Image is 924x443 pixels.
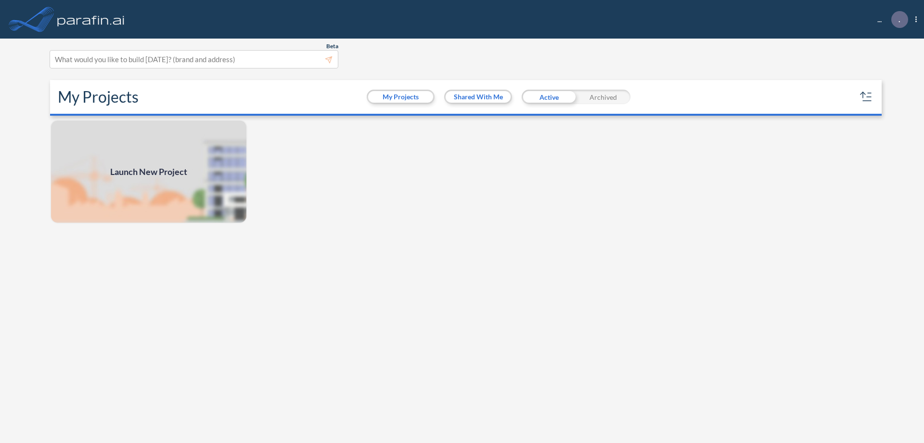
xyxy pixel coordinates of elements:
[368,91,433,103] button: My Projects
[898,15,900,24] p: .
[446,91,511,103] button: Shared With Me
[859,89,874,105] button: sort
[326,42,338,50] span: Beta
[50,120,247,224] a: Launch New Project
[522,90,576,104] div: Active
[576,90,630,104] div: Archived
[58,88,139,106] h2: My Projects
[110,165,187,178] span: Launch New Project
[50,120,247,224] img: add
[55,10,127,29] img: logo
[863,11,917,28] div: ...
